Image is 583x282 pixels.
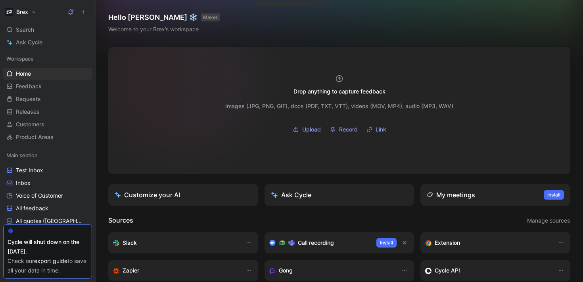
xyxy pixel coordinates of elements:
[108,25,220,34] div: Welcome to your Brex’s workspace
[16,192,63,200] span: Voice of Customer
[298,238,334,248] h3: Call recording
[108,215,133,226] h2: Sources
[3,53,92,65] div: Workspace
[16,25,34,34] span: Search
[302,125,321,134] span: Upload
[16,179,31,187] span: Inbox
[293,87,385,96] div: Drop anything to capture feedback
[16,120,44,128] span: Customers
[115,190,180,200] div: Customize your AI
[34,257,67,264] a: export guide
[269,266,394,275] div: Capture feedback from your incoming calls
[3,149,92,278] div: Main sectionTest InboxInboxVoice of CustomerAll feedbackAll quotes ([GEOGRAPHIC_DATA])All quotes ...
[3,36,92,48] a: Ask Cycle
[16,108,40,116] span: Releases
[8,237,88,256] div: Cycle will shut down on the [DATE].
[3,131,92,143] a: Product Areas
[16,95,41,103] span: Requests
[3,106,92,118] a: Releases
[327,124,361,135] button: Record
[225,101,453,111] div: Images (JPG, PNG, GIF), docs (PDF, TXT, VTT), videos (MOV, MP4), audio (MP3, WAV)
[527,215,570,226] button: Manage sources
[3,215,92,227] a: All quotes ([GEOGRAPHIC_DATA])
[3,149,92,161] div: Main section
[16,70,31,78] span: Home
[108,13,220,22] h1: Hello [PERSON_NAME] ❄️
[123,266,139,275] h3: Zapier
[376,125,386,134] span: Link
[123,238,137,248] h3: Slack
[279,266,293,275] h3: Gong
[269,238,370,248] div: Record & transcribe meetings from Zoom, Meet & Teams.
[16,38,42,47] span: Ask Cycle
[380,239,393,247] span: Install
[3,24,92,36] div: Search
[425,238,550,248] div: Capture feedback from anywhere on the web
[113,238,238,248] div: Sync your customers, send feedback and get updates in Slack
[16,204,48,212] span: All feedback
[290,124,324,135] button: Upload
[8,256,88,275] div: Check our to save all your data in time.
[435,238,460,248] h3: Extension
[544,190,564,200] button: Install
[435,266,460,275] h3: Cycle API
[16,166,43,174] span: Test Inbox
[6,151,38,159] span: Main section
[108,184,258,206] a: Customize your AI
[265,184,414,206] button: Ask Cycle
[3,6,38,17] button: BrexBrex
[339,125,358,134] span: Record
[201,13,220,21] button: MAKER
[16,82,42,90] span: Feedback
[547,191,560,199] span: Install
[16,217,83,225] span: All quotes ([GEOGRAPHIC_DATA])
[3,118,92,130] a: Customers
[5,8,13,16] img: Brex
[364,124,389,135] button: Link
[16,133,54,141] span: Product Areas
[3,80,92,92] a: Feedback
[3,177,92,189] a: Inbox
[425,266,550,275] div: Sync customers & send feedback from custom sources. Get inspired by our favorite use case
[113,266,238,275] div: Capture feedback from thousands of sources with Zapier (survey results, recordings, sheets, etc).
[3,202,92,214] a: All feedback
[16,8,28,15] h1: Brex
[3,68,92,80] a: Home
[427,190,475,200] div: My meetings
[3,164,92,176] a: Test Inbox
[271,190,311,200] div: Ask Cycle
[3,190,92,202] a: Voice of Customer
[3,93,92,105] a: Requests
[376,238,397,248] button: Install
[6,55,34,63] span: Workspace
